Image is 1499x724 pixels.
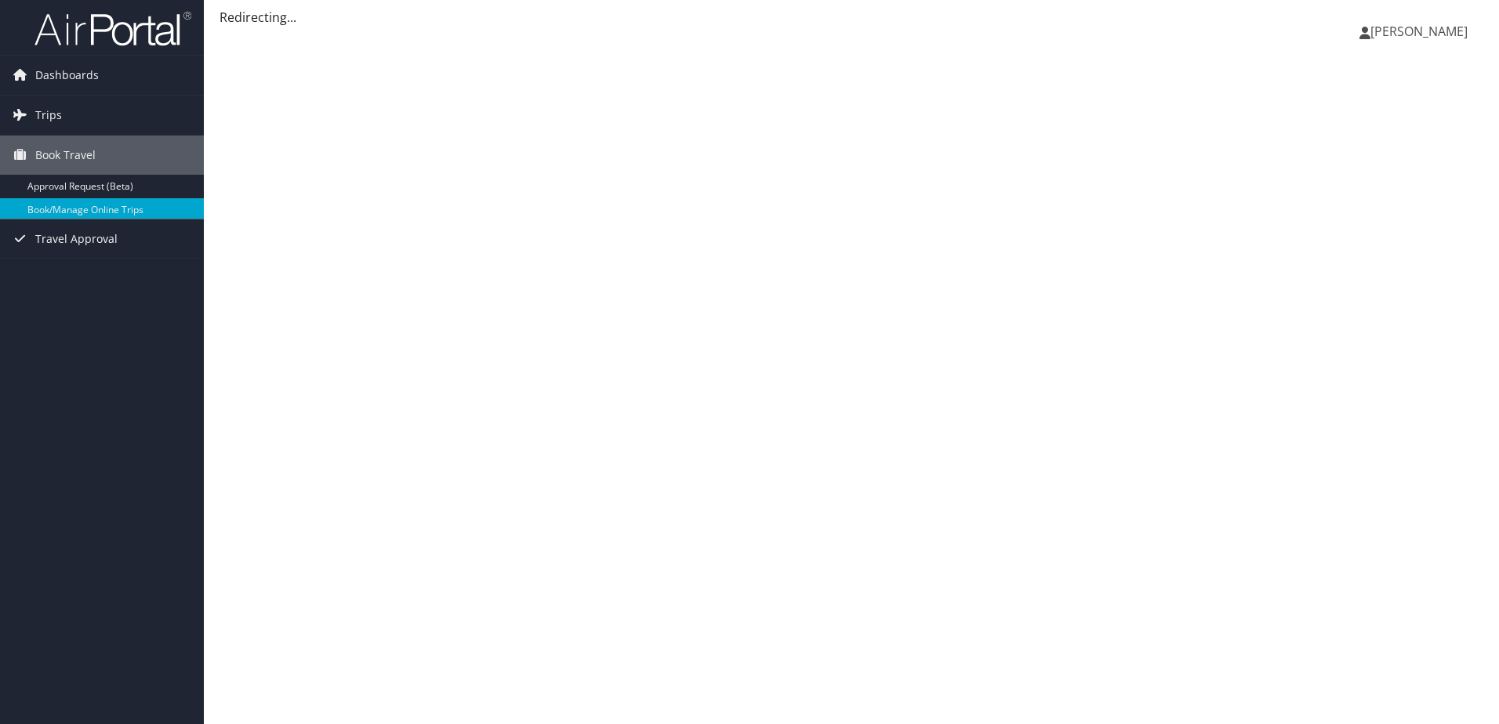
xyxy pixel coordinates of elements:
[35,96,62,135] span: Trips
[220,8,1483,27] div: Redirecting...
[1359,8,1483,55] a: [PERSON_NAME]
[1370,23,1468,40] span: [PERSON_NAME]
[35,56,99,95] span: Dashboards
[35,219,118,259] span: Travel Approval
[35,136,96,175] span: Book Travel
[34,10,191,47] img: airportal-logo.png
